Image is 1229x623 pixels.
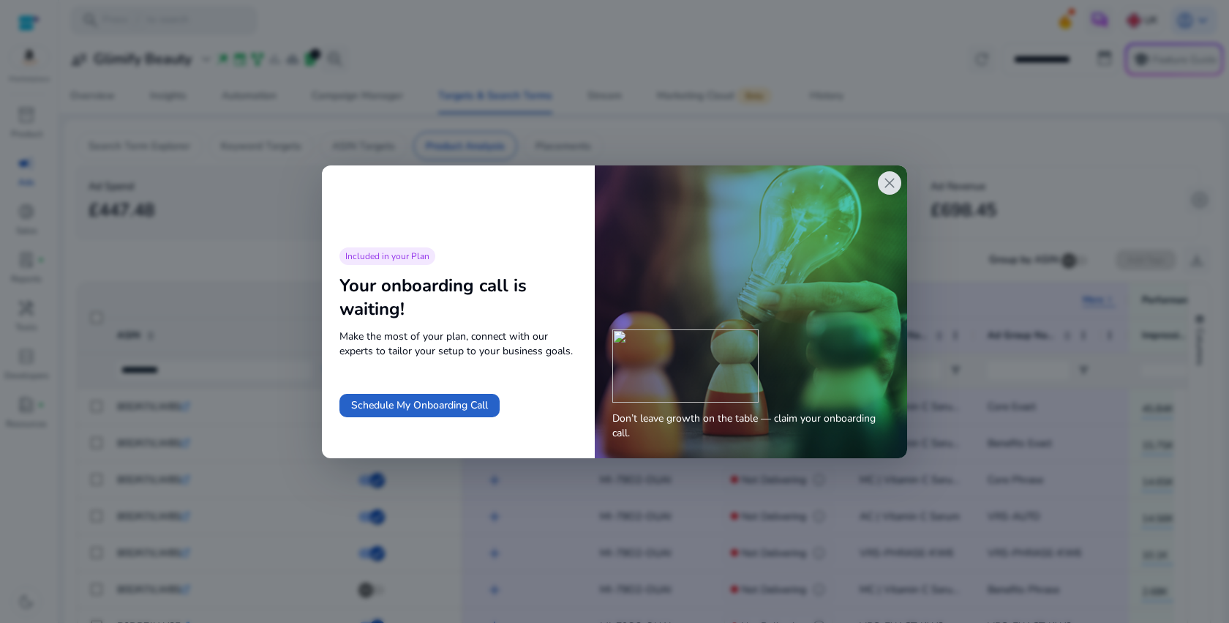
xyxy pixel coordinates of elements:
span: Don’t leave growth on the table — claim your onboarding call. [612,411,890,441]
button: Schedule My Onboarding Call [339,394,500,417]
span: close [881,174,898,192]
span: Included in your Plan [345,250,429,262]
span: Make the most of your plan, connect with our experts to tailor your setup to your business goals. [339,329,577,359]
div: Your onboarding call is waiting! [339,274,577,321]
span: Schedule My Onboarding Call [351,398,488,413]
